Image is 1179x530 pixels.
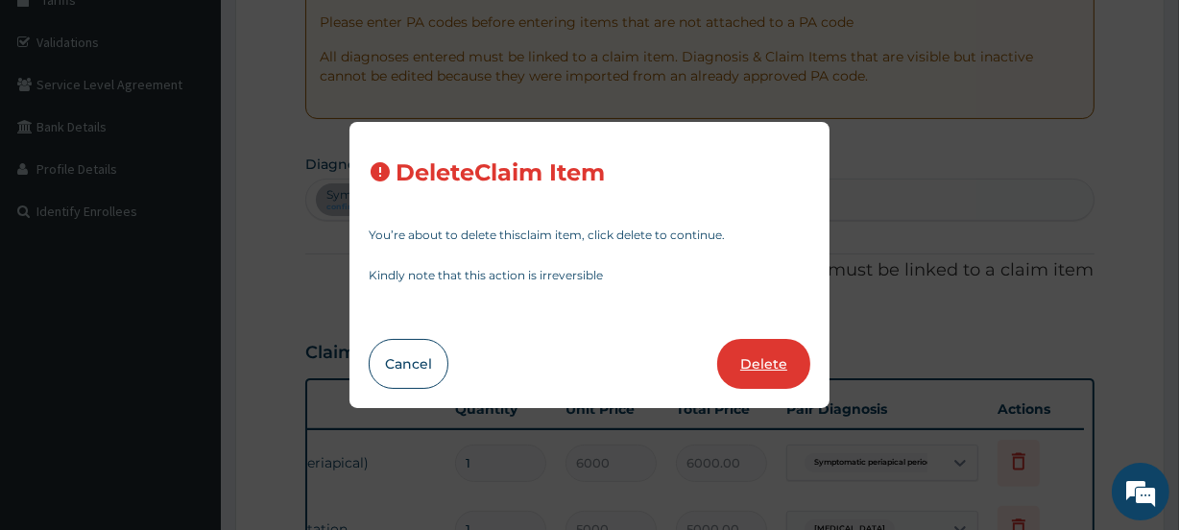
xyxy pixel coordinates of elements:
[10,338,366,405] textarea: Type your message and hit 'Enter'
[100,108,323,132] div: Chat with us now
[369,339,448,389] button: Cancel
[369,229,810,241] p: You’re about to delete this claim item , click delete to continue.
[315,10,361,56] div: Minimize live chat window
[36,96,78,144] img: d_794563401_company_1708531726252_794563401
[717,339,810,389] button: Delete
[111,149,265,343] span: We're online!
[369,270,810,281] p: Kindly note that this action is irreversible
[396,160,605,186] h3: Delete Claim Item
